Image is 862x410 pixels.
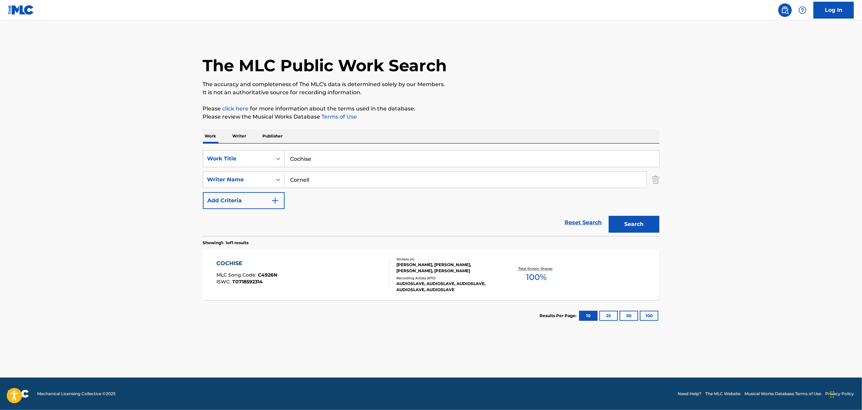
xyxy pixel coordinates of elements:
button: 25 [599,311,618,321]
div: [PERSON_NAME], [PERSON_NAME], [PERSON_NAME], [PERSON_NAME] [396,262,498,274]
a: COCHISEMLC Song Code:C4926NISWC:T0718592314Writers (4)[PERSON_NAME], [PERSON_NAME], [PERSON_NAME]... [203,249,659,300]
span: C4926N [258,272,277,278]
div: Help [796,3,809,17]
a: Need Help? [678,391,701,397]
a: click here [223,105,249,112]
span: 100 % [526,271,547,283]
img: help [799,6,807,14]
p: Please review the Musical Works Database [203,113,659,121]
h1: The MLC Public Work Search [203,55,447,76]
span: ISWC : [216,279,232,285]
p: Work [203,129,218,143]
div: Work Title [207,155,268,163]
div: COCHISE [216,259,277,267]
img: logo [8,390,29,398]
img: 9d2ae6d4665cec9f34b9.svg [271,197,279,205]
p: Writer [231,129,249,143]
button: 50 [620,311,638,321]
span: MLC Song Code : [216,272,258,278]
p: Results Per Page: [540,313,578,319]
p: Showing 1 - 1 of 1 results [203,240,249,246]
p: The accuracy and completeness of The MLC's data is determined solely by our Members. [203,80,659,88]
img: MLC Logo [8,5,34,15]
p: Total Known Shares: [518,266,554,271]
a: Privacy Policy [825,391,854,397]
img: Delete Criterion [652,171,659,188]
p: Please for more information about the terms used in the database. [203,105,659,113]
div: AUDIOSLAVE, AUDIOSLAVE, AUDIOSLAVE, AUDIOSLAVE, AUDIOSLAVE [396,281,498,293]
a: Public Search [778,3,792,17]
span: Mechanical Licensing Collective © 2025 [37,391,115,397]
iframe: Chat Widget [828,378,862,410]
span: T0718592314 [232,279,263,285]
a: Musical Works Database Terms of Use [745,391,821,397]
div: Drag [830,384,834,405]
button: Add Criteria [203,192,285,209]
a: Reset Search [561,215,605,230]
div: Writer Name [207,176,268,184]
img: search [781,6,789,14]
a: Log In [813,2,854,19]
form: Search Form [203,150,659,236]
button: 100 [640,311,658,321]
p: Publisher [261,129,285,143]
button: Search [609,216,659,233]
p: It is not an authoritative source for recording information. [203,88,659,97]
a: The MLC Website [705,391,740,397]
div: Writers ( 4 ) [396,257,498,262]
button: 10 [579,311,598,321]
div: Recording Artists ( 670 ) [396,276,498,281]
a: Terms of Use [320,113,357,120]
